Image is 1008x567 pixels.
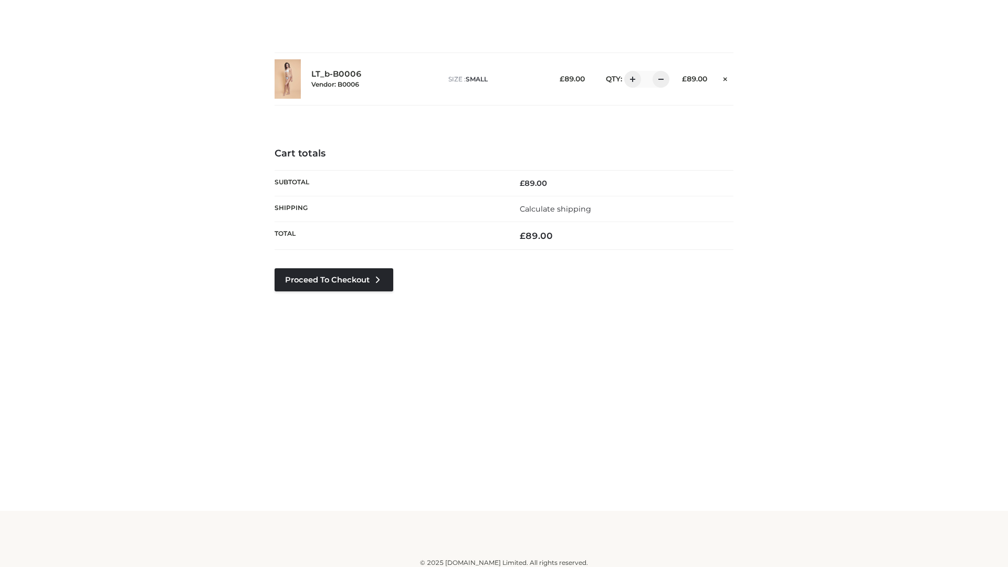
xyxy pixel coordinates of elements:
th: Total [275,222,504,250]
span: SMALL [466,75,488,83]
span: £ [560,75,564,83]
th: Subtotal [275,170,504,196]
a: Proceed to Checkout [275,268,393,291]
bdi: 89.00 [520,178,547,188]
bdi: 89.00 [560,75,585,83]
small: Vendor: B0006 [311,80,359,88]
a: Calculate shipping [520,204,591,214]
a: LT_b-B0006 [311,69,362,79]
span: £ [520,178,524,188]
img: LT_b-B0006 - SMALL [275,59,301,99]
p: size : [448,75,543,84]
bdi: 89.00 [520,230,553,241]
a: Remove this item [718,71,733,85]
h4: Cart totals [275,148,733,160]
span: £ [682,75,687,83]
bdi: 89.00 [682,75,707,83]
span: £ [520,230,526,241]
th: Shipping [275,196,504,222]
div: QTY: [595,71,666,88]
